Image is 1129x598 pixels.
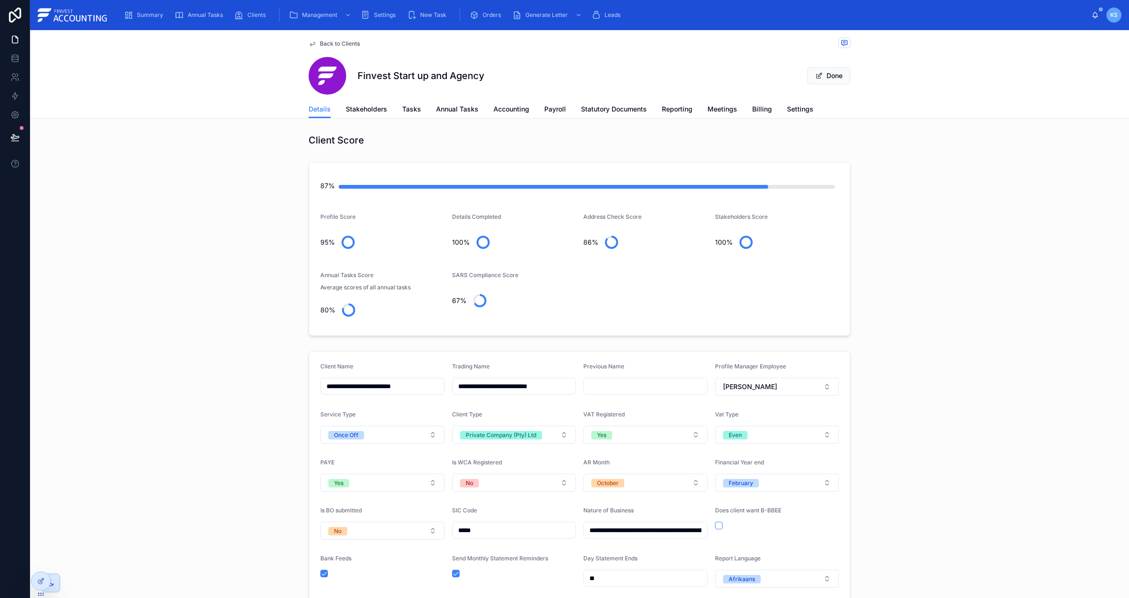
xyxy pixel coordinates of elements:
[708,104,737,114] span: Meetings
[588,7,627,24] a: Leads
[752,101,772,120] a: Billing
[604,11,620,19] span: Leads
[452,507,477,514] span: SIC Code
[116,5,1091,25] div: scrollable content
[597,431,606,439] div: Yes
[452,411,482,418] span: Client Type
[309,40,360,48] a: Back to Clients
[715,459,764,466] span: Financial Year end
[320,459,334,466] span: PAYE
[715,411,739,418] span: Vat Type
[436,104,478,114] span: Annual Tasks
[320,426,445,444] button: Select Button
[483,11,501,19] span: Orders
[452,271,518,279] span: SARS Compliance Score
[715,426,839,444] button: Select Button
[583,459,610,466] span: AR Month
[583,507,634,514] span: Nature of Business
[715,378,839,396] button: Select Button
[320,555,351,562] span: Bank Feeds
[729,575,755,583] div: Afrikaans
[320,40,360,48] span: Back to Clients
[320,301,335,319] div: 80%
[715,213,768,220] span: Stakeholders Score
[320,507,362,514] span: Is BO submitted
[787,101,813,120] a: Settings
[493,101,529,120] a: Accounting
[452,233,470,252] div: 100%
[525,11,568,19] span: Generate Letter
[247,11,266,19] span: Clients
[715,570,839,588] button: Select Button
[787,104,813,114] span: Settings
[581,104,647,114] span: Statutory Documents
[320,474,445,492] button: Select Button
[583,555,637,562] span: Day Statement Ends
[172,7,230,24] a: Annual Tasks
[583,363,624,370] span: Previous Name
[346,104,387,114] span: Stakeholders
[320,213,356,220] span: Profile Score
[544,104,566,114] span: Payroll
[729,479,753,487] div: February
[715,507,781,514] span: Does client want B-BBEE
[715,363,786,370] span: Profile Manager Employee
[320,284,411,291] span: Average scores of all annual tasks
[402,104,421,114] span: Tasks
[309,104,331,114] span: Details
[807,67,851,84] button: Done
[320,411,356,418] span: Service Type
[452,291,467,310] div: 67%
[1110,11,1118,19] span: KS
[436,101,478,120] a: Annual Tasks
[420,11,446,19] span: New Task
[346,101,387,120] a: Stakeholders
[334,431,358,439] div: Once Off
[715,233,733,252] div: 100%
[452,555,548,562] span: Send Monthly Statement Reminders
[188,11,223,19] span: Annual Tasks
[752,104,772,114] span: Billing
[708,101,737,120] a: Meetings
[121,7,170,24] a: Summary
[286,7,356,24] a: Management
[402,101,421,120] a: Tasks
[466,431,536,439] div: Private Company (Pty) Ltd
[715,555,761,562] span: Report Language
[320,363,353,370] span: Client Name
[38,8,109,23] img: App logo
[374,11,396,19] span: Settings
[452,213,501,220] span: Details Completed
[404,7,453,24] a: New Task
[467,7,508,24] a: Orders
[509,7,587,24] a: Generate Letter
[320,176,335,195] div: 87%
[583,474,708,492] button: Select Button
[581,101,647,120] a: Statutory Documents
[583,411,625,418] span: VAT Registered
[715,474,839,492] button: Select Button
[358,7,402,24] a: Settings
[583,213,642,220] span: Address Check Score
[452,459,502,466] span: Is WCA Registered
[334,479,343,487] div: Yes
[309,101,331,119] a: Details
[358,69,485,82] h1: Finvest Start up and Agency
[452,363,490,370] span: Trading Name
[320,522,445,540] button: Select Button
[452,474,576,492] button: Select Button
[493,104,529,114] span: Accounting
[302,11,337,19] span: Management
[334,527,342,535] div: No
[662,104,692,114] span: Reporting
[662,101,692,120] a: Reporting
[723,382,777,391] span: [PERSON_NAME]
[320,233,335,252] div: 95%
[231,7,272,24] a: Clients
[466,479,473,487] div: No
[597,479,619,487] div: October
[320,271,374,279] span: Annual Tasks Score
[729,431,742,439] div: Even
[583,426,708,444] button: Select Button
[309,134,364,147] h1: Client Score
